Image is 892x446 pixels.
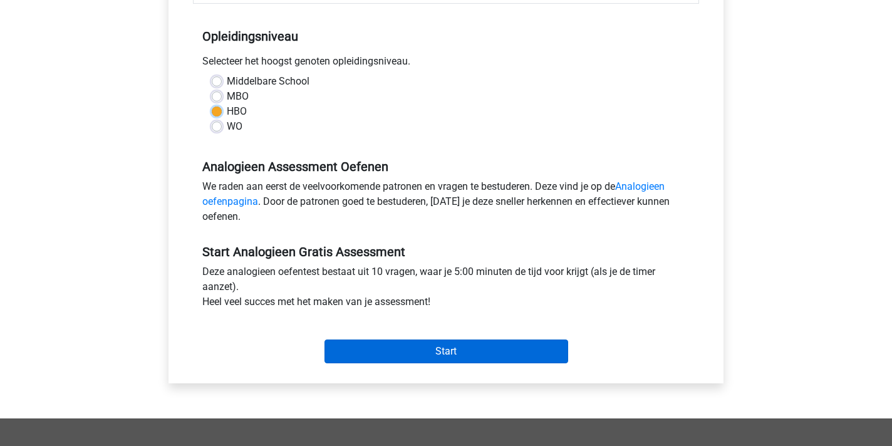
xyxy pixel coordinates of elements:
[202,24,690,49] h5: Opleidingsniveau
[227,74,309,89] label: Middelbare School
[227,119,242,134] label: WO
[227,104,247,119] label: HBO
[202,159,690,174] h5: Analogieen Assessment Oefenen
[324,340,568,363] input: Start
[202,244,690,259] h5: Start Analogieen Gratis Assessment
[193,54,699,74] div: Selecteer het hoogst genoten opleidingsniveau.
[227,89,249,104] label: MBO
[193,179,699,229] div: We raden aan eerst de veelvoorkomende patronen en vragen te bestuderen. Deze vind je op de . Door...
[193,264,699,314] div: Deze analogieen oefentest bestaat uit 10 vragen, waar je 5:00 minuten de tijd voor krijgt (als je...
